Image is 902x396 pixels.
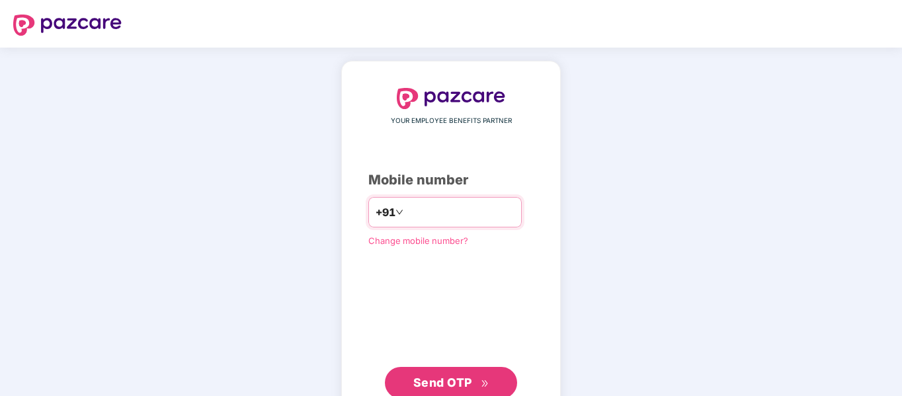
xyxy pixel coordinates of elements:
[13,15,122,36] img: logo
[395,208,403,216] span: down
[368,170,534,190] div: Mobile number
[368,235,468,246] a: Change mobile number?
[413,376,472,389] span: Send OTP
[391,116,512,126] span: YOUR EMPLOYEE BENEFITS PARTNER
[376,204,395,221] span: +91
[397,88,505,109] img: logo
[481,379,489,388] span: double-right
